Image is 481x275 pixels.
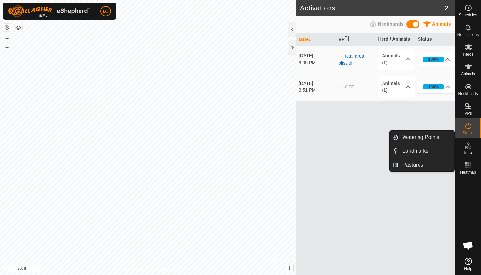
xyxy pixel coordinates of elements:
th: Date [296,33,336,46]
span: Infra [464,151,472,155]
p-accordion-header: 100% [418,80,454,93]
li: Pastures [390,158,454,171]
p-accordion-header: Animals (1) [378,49,415,70]
span: Heatmap [460,170,476,174]
div: [DATE] [299,80,335,87]
div: 100% [423,84,444,89]
p-sorticon: Activate to sort [309,37,314,42]
span: Help [464,267,472,271]
button: Reset Map [3,24,11,31]
th: Status [415,33,455,46]
div: 9:05 PM [299,59,335,66]
p-accordion-header: 100% [418,53,454,66]
button: – [3,43,11,51]
span: Pastures [402,161,423,169]
a: Landmarks [399,145,454,158]
a: Watering Points [399,131,454,144]
span: 2 [445,3,448,13]
button: Map Layers [14,24,22,32]
span: OFF [345,84,354,89]
span: Herds [463,52,473,56]
div: 3:51 PM [299,87,335,94]
th: VP [336,33,375,46]
button: + [3,34,11,42]
div: 100% [428,84,439,90]
button: i [286,265,293,272]
a: Contact Us [154,266,174,272]
h2: Activations [300,4,445,12]
span: BJ [103,8,108,15]
span: Status [462,131,473,135]
span: Notifications [457,33,479,37]
div: [DATE] [299,52,335,59]
span: Landmarks [402,147,428,155]
span: i [289,265,290,271]
span: Schedules [459,13,477,17]
img: arrow [338,53,344,59]
li: Watering Points [390,131,454,144]
span: Neckbands [378,21,404,27]
span: Watering Points [402,133,439,141]
img: arrow [338,84,344,89]
div: Open chat [458,236,478,255]
img: Gallagher Logo [8,5,90,17]
p-accordion-header: Animals (1) [378,76,415,98]
th: Herd / Animals [375,33,415,46]
a: total area blissful [338,53,364,66]
a: Pastures [399,158,454,171]
p-sorticon: Activate to sort [345,37,350,42]
li: Landmarks [390,145,454,158]
span: Animals [461,72,475,76]
span: VPs [464,111,472,115]
a: Privacy Policy [122,266,147,272]
span: Neckbands [458,92,478,96]
div: 100% [423,57,444,62]
a: Help [455,255,481,273]
div: 100% [428,56,439,62]
span: Animals [432,21,451,27]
